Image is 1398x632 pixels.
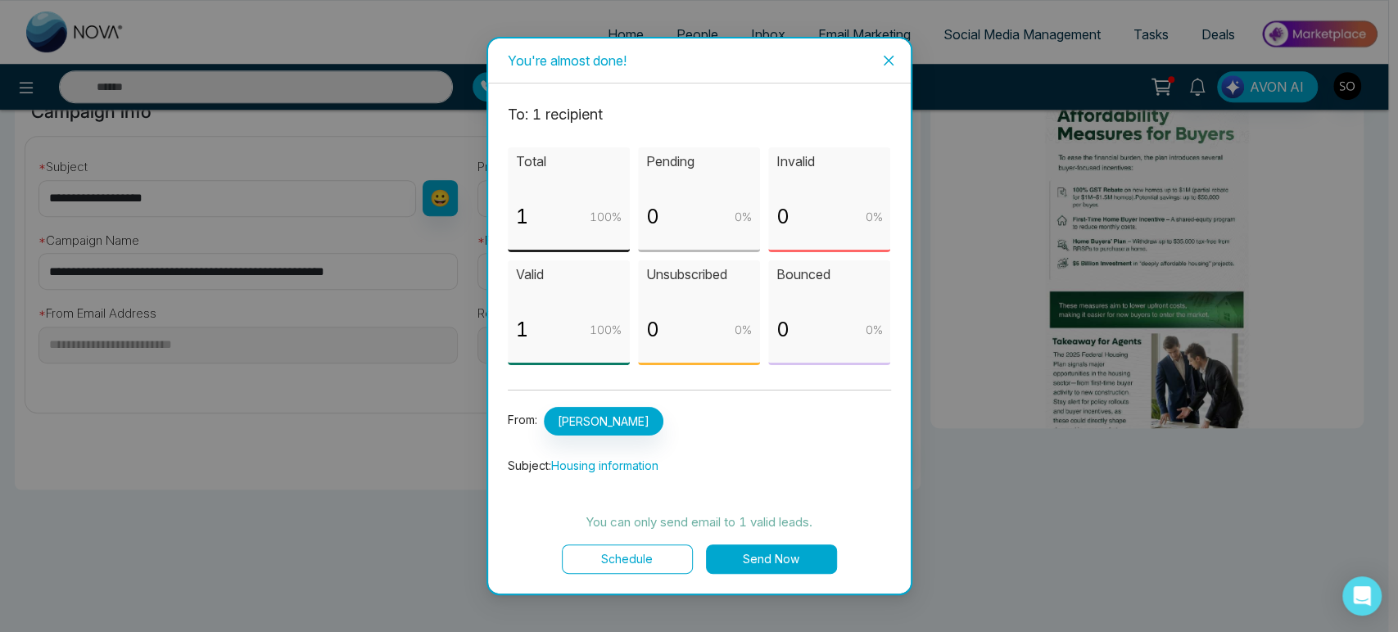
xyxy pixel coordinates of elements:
[516,264,622,285] p: Valid
[516,201,528,232] p: 1
[882,54,895,67] span: close
[865,321,882,339] p: 0 %
[508,457,891,475] p: Subject:
[590,208,622,226] p: 100 %
[776,151,882,172] p: Invalid
[866,38,911,83] button: Close
[776,201,789,232] p: 0
[776,264,882,285] p: Bounced
[646,201,659,232] p: 0
[646,151,752,172] p: Pending
[706,544,837,574] button: Send Now
[646,264,752,285] p: Unsubscribed
[551,458,658,472] span: Housing information
[516,151,622,172] p: Total
[776,314,789,345] p: 0
[562,544,693,574] button: Schedule
[508,512,891,532] p: You can only send email to 1 valid leads.
[735,321,752,339] p: 0 %
[508,103,891,126] p: To: 1 recipient
[516,314,528,345] p: 1
[544,407,663,436] span: [PERSON_NAME]
[1342,576,1382,616] div: Open Intercom Messenger
[508,407,891,436] p: From:
[646,314,659,345] p: 0
[865,208,882,226] p: 0 %
[590,321,622,339] p: 100 %
[735,208,752,226] p: 0 %
[508,52,891,70] div: You're almost done!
